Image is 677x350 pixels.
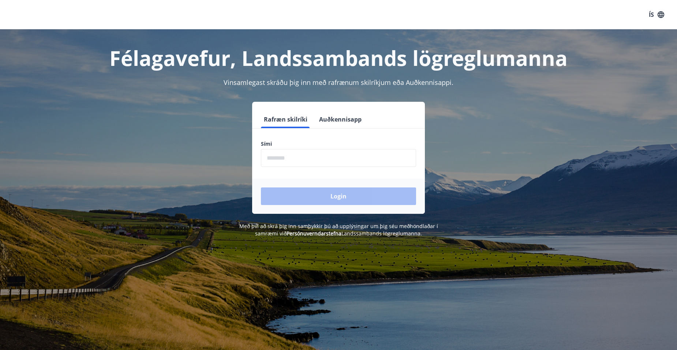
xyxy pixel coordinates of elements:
span: Með því að skrá þig inn samþykkir þú að upplýsingar um þig séu meðhöndlaðar í samræmi við Landssa... [239,223,438,237]
button: Auðkennisapp [316,111,364,128]
a: Persónuverndarstefna [287,230,341,237]
label: Sími [261,140,416,148]
h1: Félagavefur, Landssambands lögreglumanna [84,44,593,72]
button: ÍS [645,8,668,21]
button: Rafræn skilríki [261,111,310,128]
span: Vinsamlegast skráðu þig inn með rafrænum skilríkjum eða Auðkennisappi. [224,78,453,87]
